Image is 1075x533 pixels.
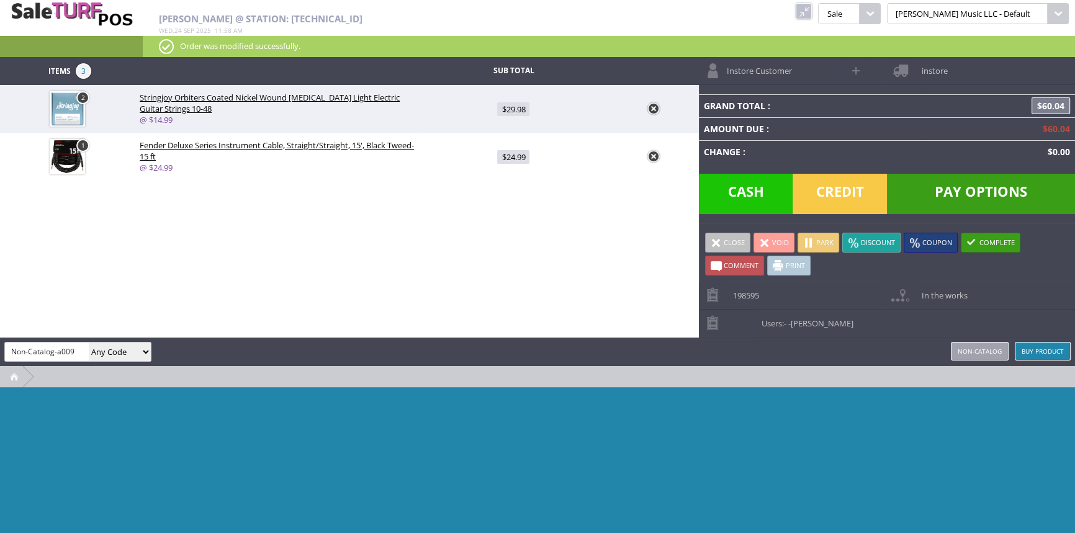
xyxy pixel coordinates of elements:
a: Park [798,233,839,253]
span: $29.98 [497,102,529,116]
td: Sub Total [419,63,608,79]
a: 2 [76,91,89,104]
a: Void [753,233,794,253]
span: Stringjoy Orbiters Coated Nickel Wound [MEDICAL_DATA] Light Electric Guitar Strings 10-48 [140,92,400,114]
span: instore [915,57,947,76]
span: $60.04 [1038,123,1070,135]
span: -[PERSON_NAME] [788,318,853,329]
a: Buy Product [1015,342,1071,361]
span: 58 [224,26,232,35]
a: Coupon [904,233,958,253]
span: Credit [793,174,887,214]
input: Search [5,343,89,361]
td: Amount Due : [699,117,924,140]
a: 1 [76,139,89,152]
span: 198595 [727,282,759,301]
span: Sep [184,26,194,35]
td: Grand Total : [699,94,924,117]
p: Order was modified successfully. [159,39,1059,53]
span: In the works [915,282,967,301]
a: Close [705,233,750,253]
a: @ $14.99 [140,114,173,125]
span: Items [48,63,71,77]
a: Discount [842,233,901,253]
span: $0.00 [1043,146,1070,158]
span: Wed [159,26,173,35]
span: Fender Deluxe Series Instrument Cable, Straight/Straight, 15', Black Tweed-15 ft [140,140,414,162]
span: Users: [755,310,853,329]
span: [PERSON_NAME] Music LLC - Default [887,3,1048,24]
span: Instore Customer [721,57,792,76]
span: , : [159,26,243,35]
span: 11 [215,26,222,35]
a: Print [767,256,811,275]
span: Pay Options [887,174,1075,214]
span: Sale [818,3,859,24]
span: $24.99 [497,150,529,164]
span: $60.04 [1032,97,1070,114]
span: Cash [699,174,793,214]
span: 24 [174,26,182,35]
span: - [784,318,786,329]
span: am [233,26,243,35]
a: Complete [961,233,1020,253]
a: @ $24.99 [140,162,173,173]
td: Change : [699,140,924,163]
span: 3 [76,63,91,79]
a: Non-catalog [951,342,1009,361]
span: Comment [724,261,758,270]
h2: [PERSON_NAME] @ Station: [TECHNICAL_ID] [159,14,696,24]
span: 2025 [196,26,211,35]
